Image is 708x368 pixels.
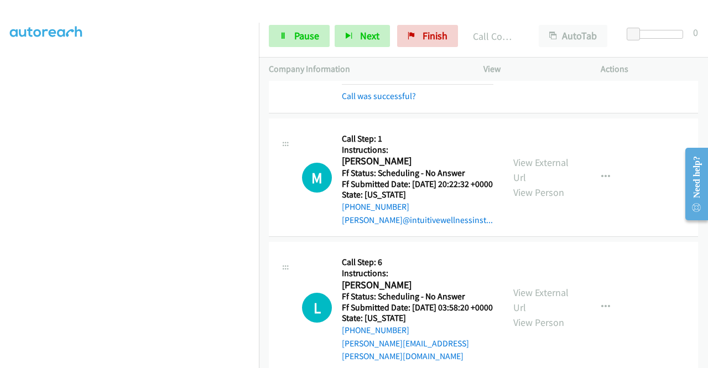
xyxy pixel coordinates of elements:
span: Next [360,29,379,42]
p: Company Information [269,63,464,76]
a: [PERSON_NAME]@intuitivewellnessinst... [342,215,493,225]
h5: Ff Status: Scheduling - No Answer [342,291,493,302]
p: Call Completed [473,29,519,44]
div: 0 [693,25,698,40]
a: [PHONE_NUMBER] [342,201,409,212]
a: [PERSON_NAME][EMAIL_ADDRESS][PERSON_NAME][DOMAIN_NAME] [342,338,469,362]
a: Pause [269,25,330,47]
h5: Call Step: 1 [342,133,493,144]
h1: L [302,293,332,323]
a: Call was successful? [342,91,416,101]
a: View External Url [513,286,569,314]
p: View [483,63,581,76]
h5: State: [US_STATE] [342,189,493,200]
a: View External Url [513,156,569,184]
h2: [PERSON_NAME] [342,155,490,168]
a: View Person [513,316,564,329]
iframe: Resource Center [676,140,708,228]
button: AutoTab [539,25,607,47]
div: Delay between calls (in seconds) [632,30,683,39]
a: Finish [397,25,458,47]
h5: Ff Submitted Date: [DATE] 20:22:32 +0000 [342,179,493,190]
h2: [PERSON_NAME] [342,279,490,292]
p: Actions [601,63,698,76]
span: Pause [294,29,319,42]
div: The call is yet to be attempted [302,163,332,193]
a: View Person [513,186,564,199]
h1: M [302,163,332,193]
h5: Instructions: [342,268,493,279]
h5: State: [US_STATE] [342,313,493,324]
h5: Instructions: [342,144,493,156]
h5: Ff Submitted Date: [DATE] 03:58:20 +0000 [342,302,493,313]
h5: Ff Status: Scheduling - No Answer [342,168,493,179]
button: Next [335,25,390,47]
a: [PHONE_NUMBER] [342,325,409,335]
div: The call is yet to be attempted [302,293,332,323]
h5: Call Step: 6 [342,257,493,268]
span: Finish [423,29,447,42]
